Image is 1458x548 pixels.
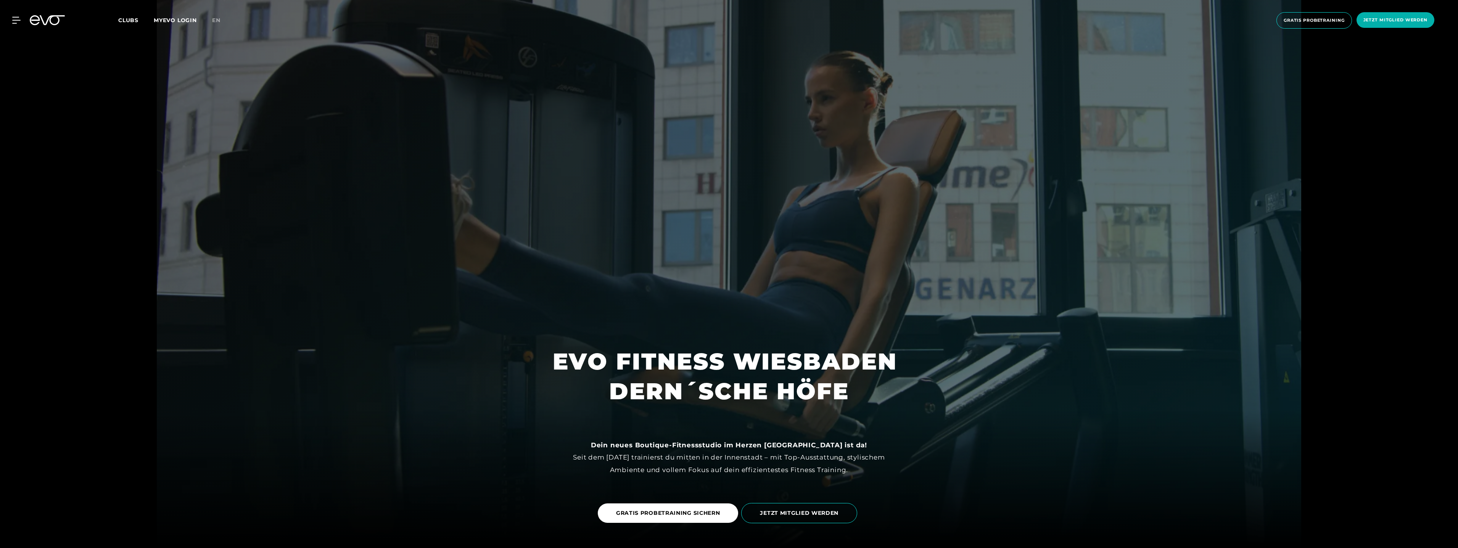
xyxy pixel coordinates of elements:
span: GRATIS PROBETRAINING SICHERN [616,509,720,517]
a: Jetzt Mitglied werden [1354,12,1437,29]
span: Gratis Probetraining [1284,17,1345,24]
a: MYEVO LOGIN [154,17,197,24]
span: Clubs [118,17,138,24]
div: Seit dem [DATE] trainierst du mitten in der Innenstadt – mit Top-Ausstattung, stylischem Ambiente... [557,439,901,476]
a: en [212,16,230,25]
a: Clubs [118,16,154,24]
a: JETZT MITGLIED WERDEN [741,497,860,529]
a: GRATIS PROBETRAINING SICHERN [598,503,739,523]
strong: Dein neues Boutique-Fitnessstudio im Herzen [GEOGRAPHIC_DATA] ist da! [591,441,867,449]
a: Gratis Probetraining [1274,12,1354,29]
h1: EVO FITNESS WIESBADEN DERN´SCHE HÖFE [553,347,905,406]
span: en [212,17,220,24]
span: Jetzt Mitglied werden [1363,17,1427,23]
span: JETZT MITGLIED WERDEN [760,509,838,517]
